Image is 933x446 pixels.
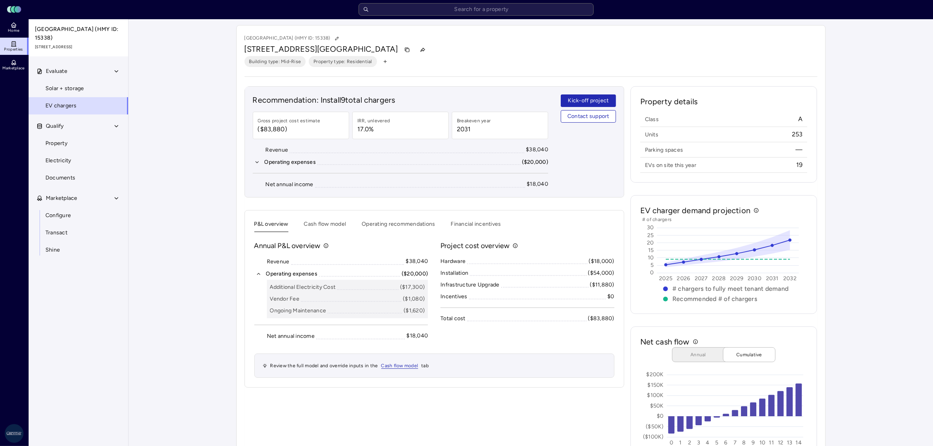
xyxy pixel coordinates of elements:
[253,94,549,105] h2: Recommendation: Install 9 total chargers
[28,169,129,187] a: Documents
[406,257,428,266] div: $38,040
[45,174,75,182] span: Documents
[45,246,60,254] span: Shine
[561,110,616,123] button: Contact support
[29,190,129,207] button: Marketplace
[650,270,654,276] text: 0
[245,33,342,44] p: [GEOGRAPHIC_DATA] (HMY ID: 15338)
[245,44,317,54] span: [STREET_ADDRESS]
[643,434,664,441] text: ($100K)
[642,217,672,222] text: # of chargers
[645,116,659,123] span: Class
[647,225,654,231] text: 30
[45,156,71,165] span: Electricity
[254,270,428,278] button: Operating expenses($20,000)
[679,351,718,359] span: Annual
[266,270,318,278] div: Operating expenses
[304,220,346,232] button: Cash flow model
[451,220,501,232] button: Financial incentives
[783,276,797,282] text: 2032
[359,3,594,16] input: Search for a property
[254,354,614,378] div: Review the full model and override inputs in the tab
[440,269,468,277] div: Installation
[588,314,614,323] div: ($83,880)
[362,220,435,232] button: Operating recommendations
[381,363,418,369] span: Cash flow model
[45,84,84,93] span: Solar + storage
[45,139,67,148] span: Property
[406,332,428,340] div: $18,040
[28,135,129,152] a: Property
[249,58,301,65] span: Building type: Mid-Rise
[798,115,803,123] span: A
[258,125,321,134] span: ($83,880)
[28,80,129,97] a: Solar + storage
[2,66,24,71] span: Marketplace
[28,224,129,241] a: Transact
[730,276,743,282] text: 2029
[646,372,663,378] text: $200K
[567,112,609,121] span: Contact support
[254,220,288,232] button: P&L overview
[45,102,77,110] span: EV chargers
[647,392,663,399] text: $100K
[650,402,664,409] text: $50K
[5,424,24,443] img: Greystar AS
[254,241,321,251] p: Annual P&L overview
[648,254,654,261] text: 10
[440,257,466,266] div: Hardware
[672,296,757,303] text: Recommended # of chargers
[695,276,708,282] text: 2027
[28,97,129,114] a: EV chargers
[590,281,614,289] div: ($11,880)
[522,158,548,167] div: ($20,000)
[46,67,67,76] span: Evaluate
[730,351,769,359] span: Cumulative
[46,194,78,203] span: Marketplace
[381,362,418,370] a: Cash flow model
[766,276,779,282] text: 2031
[265,146,288,154] div: Revenue
[640,205,750,216] h2: EV charger demand projection
[640,336,690,347] h2: Net cash flow
[792,130,803,139] span: 253
[258,117,321,125] div: Gross project cost estimate
[28,241,129,259] a: Shine
[589,257,614,266] div: ($18,000)
[650,262,654,268] text: 5
[404,306,425,315] div: ($1,620)
[607,292,614,301] div: $0
[457,125,491,134] span: 2031
[35,25,123,42] span: [GEOGRAPHIC_DATA] (HMY ID: 15338)
[645,146,683,154] span: Parking spaces
[357,117,390,125] div: IRR, unlevered
[28,152,129,169] a: Electricity
[402,270,428,278] div: ($20,000)
[440,314,466,323] div: Total cost
[748,276,761,282] text: 2030
[672,285,789,293] text: # chargers to fully meet tenant demand
[270,295,300,303] div: Vendor Fee
[657,413,664,420] text: $0
[457,117,491,125] div: Breakeven year
[400,283,425,292] div: ($17,300)
[440,292,467,301] div: Incentives
[648,247,654,254] text: 15
[267,332,315,341] div: Net annual income
[659,276,672,282] text: 2025
[245,56,306,67] button: Building type: Mid-Rise
[647,239,654,246] text: 20
[46,122,64,131] span: Qualify
[712,276,726,282] text: 2028
[4,47,23,52] span: Properties
[561,94,616,107] button: Kick-off project
[640,96,808,113] h2: Property details
[645,161,696,169] span: EVs on site this year
[309,56,377,67] button: Property type: Residential
[526,145,548,154] div: $38,040
[45,211,71,220] span: Configure
[646,423,664,430] text: ($50K)
[8,28,19,33] span: Home
[645,131,658,138] span: Units
[270,306,326,315] div: Ongoing Maintenance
